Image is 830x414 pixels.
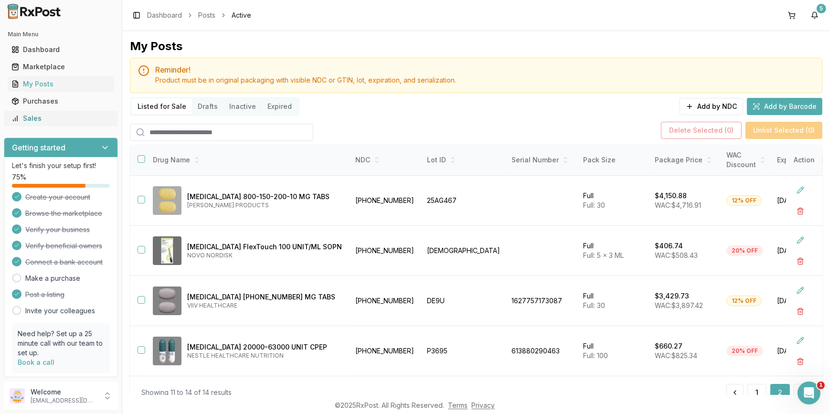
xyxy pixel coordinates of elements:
td: 25AG467 [421,176,506,226]
div: 5 [817,4,826,13]
p: Welcome [31,387,97,397]
td: P3695 [421,326,506,376]
button: Drafts [192,99,223,114]
img: Tresiba FlexTouch 100 UNIT/ML SOPN [153,236,181,265]
button: Add by Barcode [747,98,822,115]
a: Book a call [18,358,54,366]
img: Symtuza 800-150-200-10 MG TABS [153,186,181,215]
span: Create your account [25,192,90,202]
a: My Posts [8,75,114,93]
span: Verify your business [25,225,90,234]
span: WAC: $3,897.42 [655,301,703,309]
td: [DEMOGRAPHIC_DATA] [421,226,506,276]
a: Marketplace [8,58,114,75]
p: [MEDICAL_DATA] 800-150-200-10 MG TABS [187,192,342,202]
span: Full: 5 x 3 ML [583,251,624,259]
div: Purchases [11,96,110,106]
button: Add by NDC [680,98,743,115]
th: Pack Size [577,145,649,176]
button: Edit [792,232,809,249]
span: 1 [817,382,825,389]
div: Dashboard [11,45,110,54]
p: [PERSON_NAME] PRODUCTS [187,202,342,209]
td: 613880290463 [506,326,577,376]
button: Edit [792,282,809,299]
td: Full [577,176,649,226]
h3: Getting started [12,142,65,153]
td: [PHONE_NUMBER] [350,276,421,326]
td: Full [577,226,649,276]
a: Invite your colleagues [25,306,95,316]
img: Triumeq 600-50-300 MG TABS [153,287,181,315]
button: Delete [792,202,809,220]
h2: Main Menu [8,31,114,38]
div: My Posts [130,39,182,54]
div: WAC Discount [726,150,766,170]
p: [MEDICAL_DATA] FlexTouch 100 UNIT/ML SOPN [187,242,342,252]
div: Drug Name [153,155,342,165]
p: NOVO NORDISK [187,252,342,259]
div: Sales [11,114,110,123]
a: Dashboard [8,41,114,58]
button: Delete [792,303,809,320]
a: Make a purchase [25,274,80,283]
img: RxPost Logo [4,4,65,19]
button: Sales [4,111,118,126]
img: Zenpep 20000-63000 UNIT CPEP [153,337,181,365]
button: 1 [747,384,766,401]
td: Full [577,276,649,326]
button: Marketplace [4,59,118,74]
button: Purchases [4,94,118,109]
span: Browse the marketplace [25,209,102,218]
div: 12% OFF [726,195,762,206]
div: NDC [355,155,415,165]
button: Delete [792,253,809,270]
img: User avatar [10,388,25,403]
p: Need help? Set up a 25 minute call with our team to set up. [18,329,104,358]
td: [PHONE_NUMBER] [350,176,421,226]
div: Serial Number [511,155,572,165]
nav: breadcrumb [147,11,251,20]
div: Lot ID [427,155,500,165]
button: Edit [792,332,809,349]
a: Terms [448,401,468,409]
span: Full: 30 [583,301,605,309]
td: DE9U [421,276,506,326]
p: VIIV HEALTHCARE [187,302,342,309]
div: Showing 11 to 14 of 14 results [141,388,232,397]
span: WAC: $825.34 [655,351,697,360]
button: My Posts [4,76,118,92]
button: 5 [807,8,822,23]
td: [PHONE_NUMBER] [350,326,421,376]
a: Privacy [472,401,495,409]
button: Dashboard [4,42,118,57]
td: Full [577,326,649,376]
a: Dashboard [147,11,182,20]
p: $660.27 [655,341,682,351]
span: Full: 30 [583,201,605,209]
div: My Posts [11,79,110,89]
a: Sales [8,110,114,127]
p: Let's finish your setup first! [12,161,110,170]
div: 12% OFF [726,296,762,306]
button: Expired [262,99,298,114]
span: Post a listing [25,290,64,299]
div: Product must be in original packaging with visible NDC or GTIN, lot, expiration, and serialization. [155,75,814,85]
span: Verify beneficial owners [25,241,102,251]
h5: Reminder! [155,66,814,74]
span: Active [232,11,251,20]
span: WAC: $4,716.91 [655,201,701,209]
p: [EMAIL_ADDRESS][DOMAIN_NAME] [31,397,97,404]
div: 20% OFF [726,346,763,356]
button: Support [4,377,118,394]
p: NESTLE HEALTHCARE NUTRITION [187,352,342,360]
button: Edit [792,181,809,199]
span: Connect a bank account [25,257,103,267]
button: Inactive [223,99,262,114]
div: 20% OFF [726,245,763,256]
p: $406.74 [655,241,683,251]
p: [MEDICAL_DATA] [PHONE_NUMBER] MG TABS [187,292,342,302]
p: [MEDICAL_DATA] 20000-63000 UNIT CPEP [187,342,342,352]
button: Listed for Sale [132,99,192,114]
